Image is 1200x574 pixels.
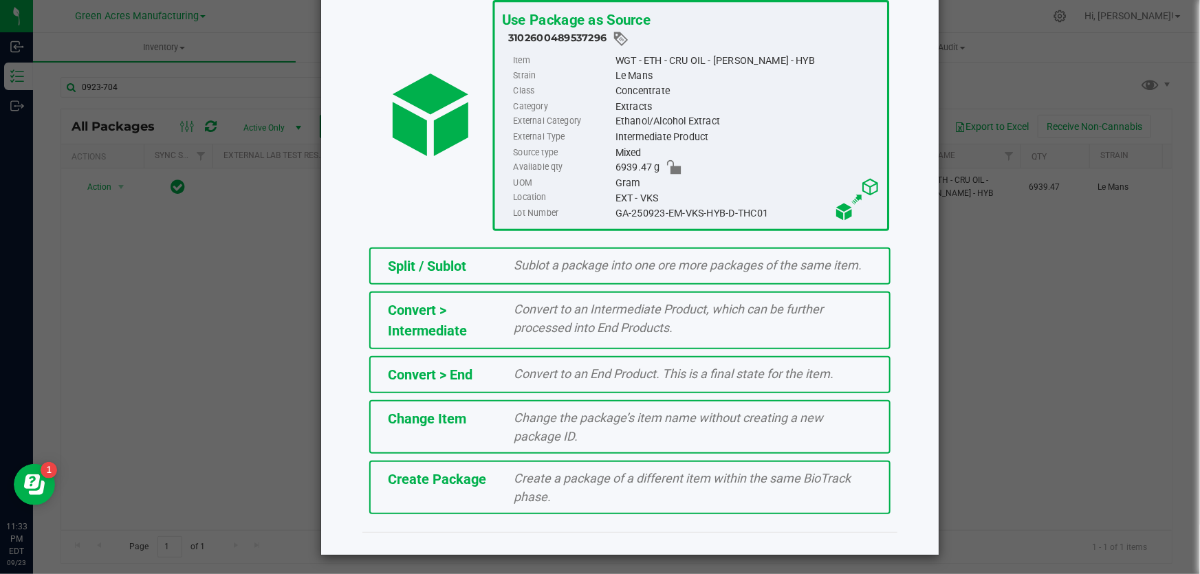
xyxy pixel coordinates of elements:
[388,258,466,274] span: Split / Sublot
[513,114,612,129] label: External Category
[513,129,612,144] label: External Type
[513,206,612,221] label: Lot Number
[513,145,612,160] label: Source type
[615,53,880,68] div: WGT - ETH - CRU OIL - [PERSON_NAME] - HYB
[615,175,880,190] div: Gram
[615,99,880,114] div: Extracts
[513,84,612,99] label: Class
[508,30,880,47] div: 3102600489537296
[513,190,612,206] label: Location
[388,471,486,487] span: Create Package
[615,84,880,99] div: Concentrate
[513,53,612,68] label: Item
[615,160,660,175] span: 6939.47 g
[388,366,472,383] span: Convert > End
[513,99,612,114] label: Category
[513,68,612,83] label: Strain
[514,410,824,443] span: Change the package’s item name without creating a new package ID.
[513,175,612,190] label: UOM
[514,258,862,272] span: Sublot a package into one ore more packages of the same item.
[615,145,880,160] div: Mixed
[513,160,612,175] label: Available qty
[615,68,880,83] div: Le Mans
[514,471,851,504] span: Create a package of a different item within the same BioTrack phase.
[514,366,834,381] span: Convert to an End Product. This is a final state for the item.
[615,129,880,144] div: Intermediate Product
[14,464,55,505] iframe: Resource center
[615,114,880,129] div: Ethanol/Alcohol Extract
[615,206,880,221] div: GA-250923-EM-VKS-HYB-D-THC01
[388,410,466,427] span: Change Item
[514,302,824,335] span: Convert to an Intermediate Product, which can be further processed into End Products.
[502,11,651,28] span: Use Package as Source
[388,302,467,339] span: Convert > Intermediate
[41,462,57,478] iframe: Resource center unread badge
[615,190,880,206] div: EXT - VKS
